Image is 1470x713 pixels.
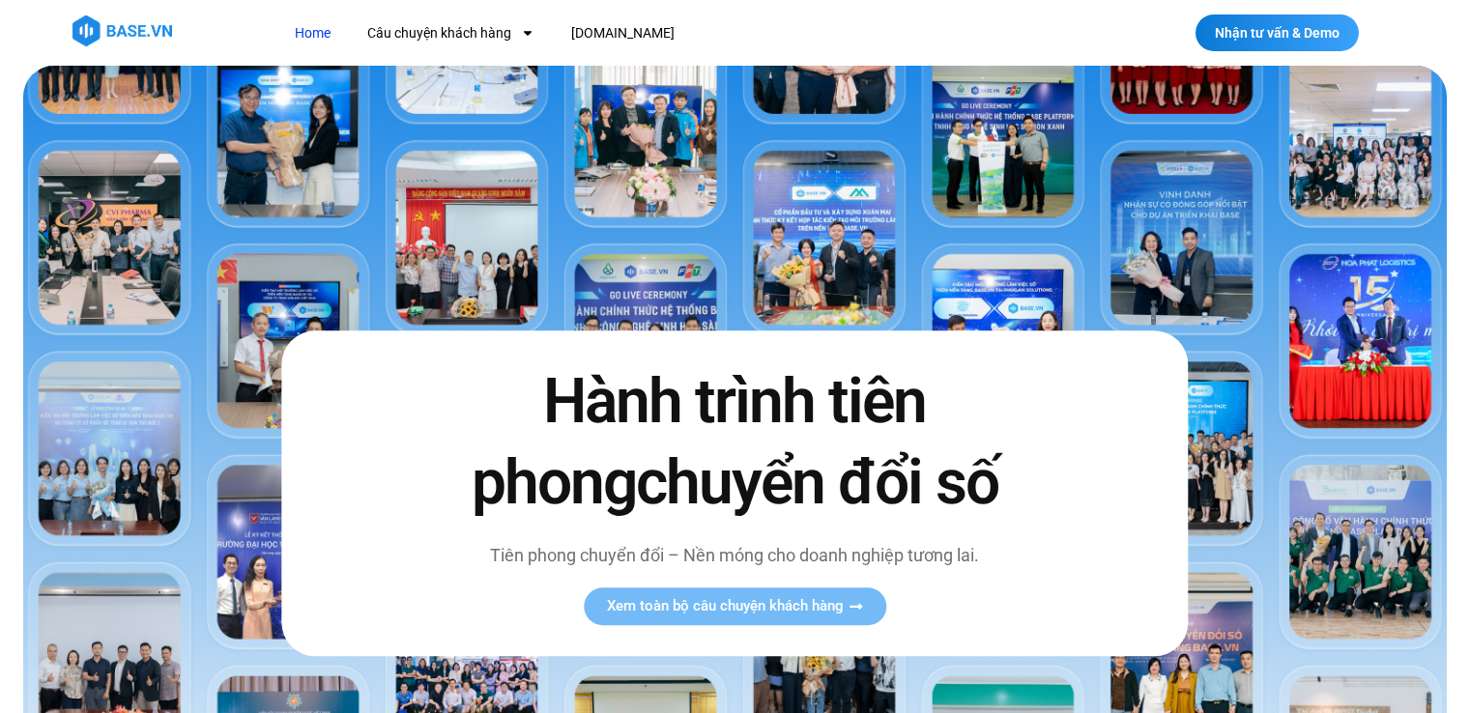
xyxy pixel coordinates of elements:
[1215,26,1340,40] span: Nhận tư vấn & Demo
[280,15,345,51] a: Home
[584,587,886,625] a: Xem toàn bộ câu chuyện khách hàng
[280,15,1029,51] nav: Menu
[557,15,689,51] a: [DOMAIN_NAME]
[1196,14,1359,51] a: Nhận tư vấn & Demo
[353,15,549,51] a: Câu chuyện khách hàng
[607,599,844,613] span: Xem toàn bộ câu chuyện khách hàng
[636,446,998,519] span: chuyển đổi số
[430,542,1039,568] p: Tiên phong chuyển đổi – Nền móng cho doanh nghiệp tương lai.
[430,362,1039,523] h2: Hành trình tiên phong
